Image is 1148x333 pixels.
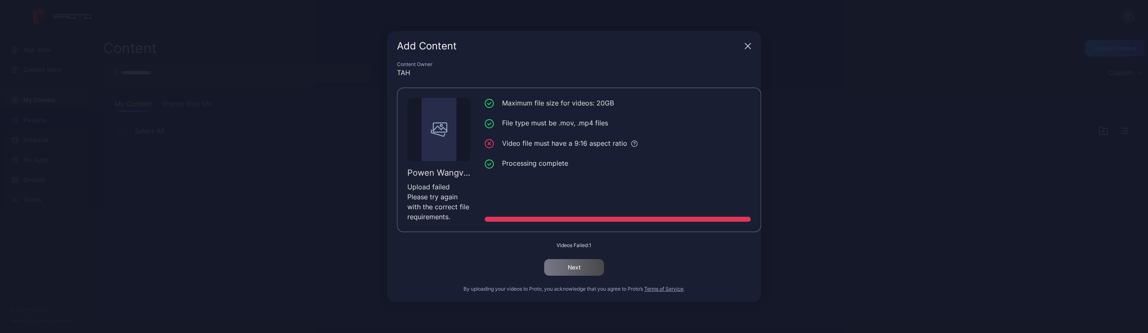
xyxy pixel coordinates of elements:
div: Powen Wangv3.mp4 [407,168,471,178]
button: Terms of Service [644,286,683,292]
li: Maximum file size for videos: 20GB [485,98,751,108]
div: Upload failed [407,182,471,192]
div: TAH [397,68,751,78]
li: Video file must have a 9:16 aspect ratio [485,138,751,149]
div: By uploading your videos to Proto, you acknowledge that you agree to Proto’s . [397,286,751,292]
li: Processing complete [485,158,751,169]
li: File type must be .mov, .mp4 files [485,118,751,128]
button: Next [544,259,604,276]
div: Content Owner [397,61,751,68]
div: Please try again with the correct file requirements. [407,192,471,222]
div: Add Content [397,41,741,51]
div: Videos Failed: 1 [397,242,751,249]
div: Next [568,264,581,271]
